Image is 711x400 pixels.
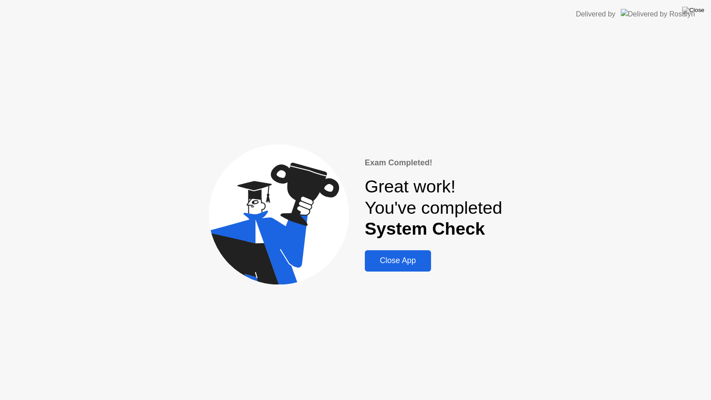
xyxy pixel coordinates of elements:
[621,9,695,19] img: Delivered by Rosalyn
[682,7,704,14] img: Close
[365,219,485,238] b: System Check
[365,250,431,272] button: Close App
[367,256,428,265] div: Close App
[365,176,503,240] div: Great work! You've completed
[365,157,503,169] div: Exam Completed!
[576,9,615,20] div: Delivered by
